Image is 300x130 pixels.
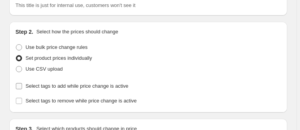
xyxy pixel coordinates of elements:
span: Use bulk price change rules [26,44,87,50]
span: Select tags to add while price change is active [26,83,128,89]
p: Select how the prices should change [36,28,118,36]
span: Select tags to remove while price change is active [26,98,137,104]
span: Set product prices individually [26,55,92,61]
h2: Step 2. [15,28,33,36]
span: Use CSV upload [26,66,63,72]
span: This title is just for internal use, customers won't see it [15,2,135,8]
